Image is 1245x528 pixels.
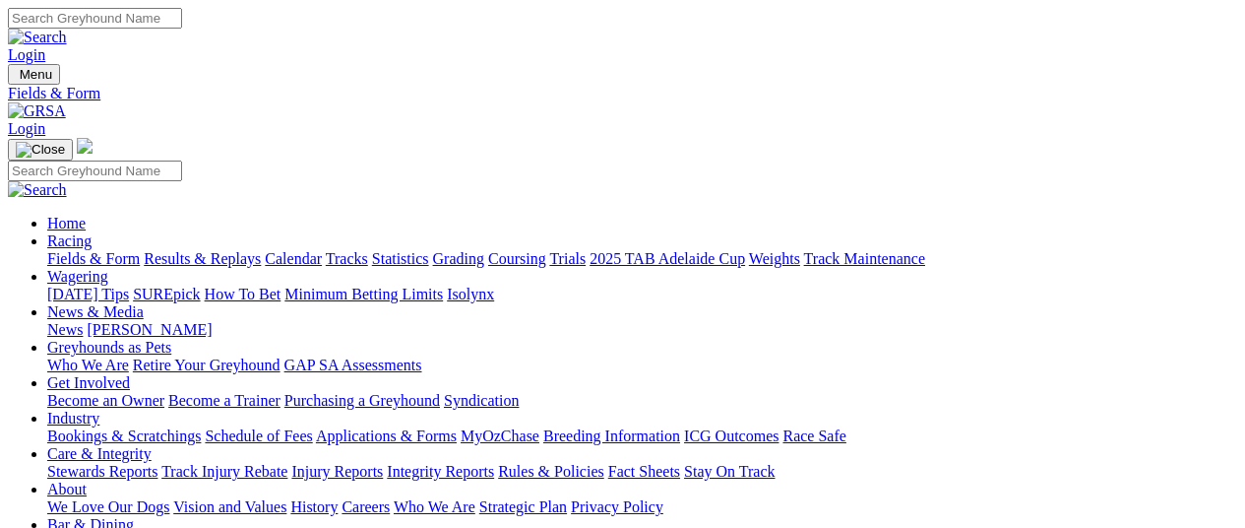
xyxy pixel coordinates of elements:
img: GRSA [8,102,66,120]
div: Get Involved [47,392,1237,410]
button: Toggle navigation [8,64,60,85]
a: Integrity Reports [387,463,494,480]
a: Fields & Form [8,85,1237,102]
a: Minimum Betting Limits [284,286,443,302]
a: Retire Your Greyhound [133,357,280,373]
a: SUREpick [133,286,200,302]
div: News & Media [47,321,1237,339]
div: About [47,498,1237,516]
a: Stay On Track [684,463,775,480]
a: Weights [749,250,800,267]
a: Bookings & Scratchings [47,428,201,444]
a: Home [47,215,86,231]
a: Breeding Information [543,428,680,444]
a: Track Maintenance [804,250,925,267]
a: Injury Reports [291,463,383,480]
a: MyOzChase [461,428,539,444]
a: Tracks [326,250,368,267]
a: Login [8,46,45,63]
img: Close [16,142,65,158]
a: [DATE] Tips [47,286,129,302]
img: Search [8,29,67,46]
div: Greyhounds as Pets [47,357,1237,374]
a: GAP SA Assessments [284,357,422,373]
a: Who We Are [394,498,475,515]
a: Rules & Policies [498,463,604,480]
a: Fields & Form [47,250,140,267]
a: Schedule of Fees [205,428,312,444]
a: Purchasing a Greyhound [284,392,440,409]
a: About [47,481,87,497]
a: 2025 TAB Adelaide Cup [590,250,745,267]
a: Careers [342,498,390,515]
a: Strategic Plan [479,498,567,515]
a: ICG Outcomes [684,428,778,444]
a: [PERSON_NAME] [87,321,212,338]
a: History [290,498,338,515]
a: Grading [433,250,484,267]
a: We Love Our Dogs [47,498,169,515]
a: News & Media [47,303,144,320]
a: Coursing [488,250,546,267]
a: Trials [549,250,586,267]
a: Industry [47,410,99,427]
a: Wagering [47,268,108,285]
a: Race Safe [782,428,845,444]
div: Care & Integrity [47,463,1237,481]
a: Care & Integrity [47,445,152,462]
a: Fact Sheets [608,463,680,480]
button: Toggle navigation [8,139,73,161]
input: Search [8,8,182,29]
a: Applications & Forms [316,428,457,444]
div: Industry [47,428,1237,445]
a: News [47,321,83,338]
a: Isolynx [447,286,494,302]
a: Track Injury Rebate [161,463,287,480]
a: Login [8,120,45,137]
a: Statistics [372,250,429,267]
a: Get Involved [47,374,130,391]
a: Vision and Values [173,498,286,515]
div: Wagering [47,286,1237,303]
a: Racing [47,232,92,249]
a: Who We Are [47,357,129,373]
input: Search [8,161,182,181]
img: logo-grsa-white.png [77,138,93,154]
a: Results & Replays [144,250,261,267]
a: Become an Owner [47,392,164,409]
a: Greyhounds as Pets [47,339,171,356]
a: Calendar [265,250,322,267]
a: Privacy Policy [571,498,663,515]
span: Menu [20,67,52,82]
a: Become a Trainer [168,392,280,409]
a: How To Bet [205,286,281,302]
img: Search [8,181,67,199]
a: Syndication [444,392,519,409]
div: Racing [47,250,1237,268]
a: Stewards Reports [47,463,157,480]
